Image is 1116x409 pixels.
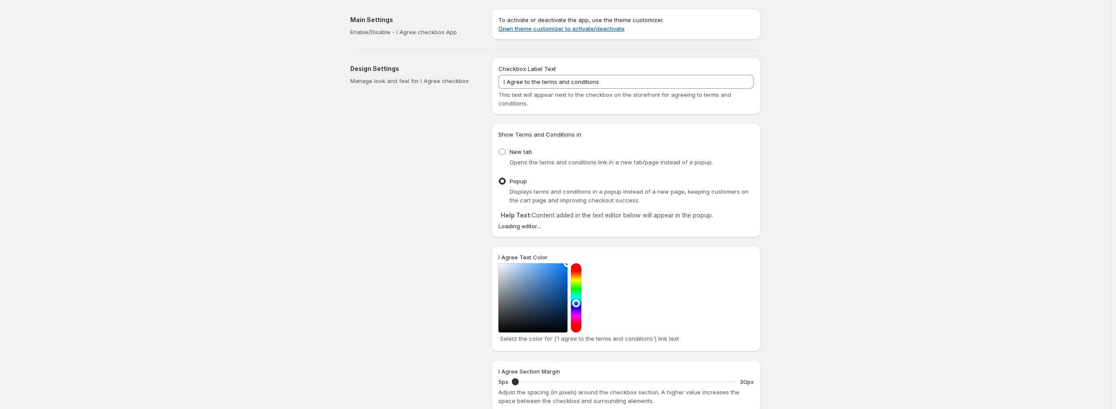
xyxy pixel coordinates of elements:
label: I Agree Text Color [498,253,548,262]
p: 5px [498,377,508,386]
a: Open theme customizer to activate/deactivate [498,25,625,32]
span: Displays terms and conditions in a popup instead of a new page, keeping customers on the cart pag... [510,188,748,204]
p: Enable/Disable - I Agree checkbox App [350,28,478,36]
span: Checkbox Label Text [498,65,556,72]
span: Adjust the spacing (in pixels) around the checkbox section. A higher value increases the space be... [498,389,739,404]
span: Popup [510,178,527,185]
h2: Main Settings [350,16,478,24]
strong: Help Text: [501,211,532,219]
p: To activate or deactivate the app, use the theme customizer. [498,16,754,33]
p: Select the color for ('I agree to the terms and conditions') link text [500,334,752,343]
p: Content added in the text editor below will appear in the popup. [501,211,751,220]
div: Loading editor... [498,222,754,230]
span: I Agree Section Margin [498,368,560,375]
span: New tab [510,148,532,155]
span: Opens the terms and conditions link in a new tab/page instead of a popup. [510,159,713,166]
span: Show Terms and Conditions in [498,131,581,138]
p: 30px [740,377,754,386]
h2: Design Settings [350,64,478,73]
span: This text will appear next to the checkbox on the storefront for agreeing to terms and conditions. [498,91,731,107]
p: Manage look and feel for I Agree checkbox [350,77,478,85]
